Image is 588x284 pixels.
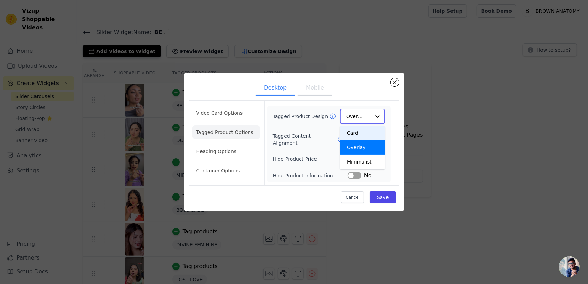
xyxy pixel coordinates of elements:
[192,145,260,158] li: Heading Options
[273,156,348,162] label: Hide Product Price
[192,125,260,139] li: Tagged Product Options
[298,81,332,96] button: Mobile
[340,140,385,155] div: Overlay
[559,256,580,277] div: Open chat
[340,126,385,140] div: Card
[273,133,337,146] label: Tagged Content Alignment
[273,113,329,120] label: Tagged Product Design
[192,106,260,120] li: Video Card Options
[370,191,396,203] button: Save
[273,172,348,179] label: Hide Product Information
[340,155,385,169] div: Minimalist
[341,191,364,203] button: Cancel
[391,78,399,86] button: Close modal
[192,164,260,178] li: Container Options
[364,171,372,180] span: No
[256,81,295,96] button: Desktop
